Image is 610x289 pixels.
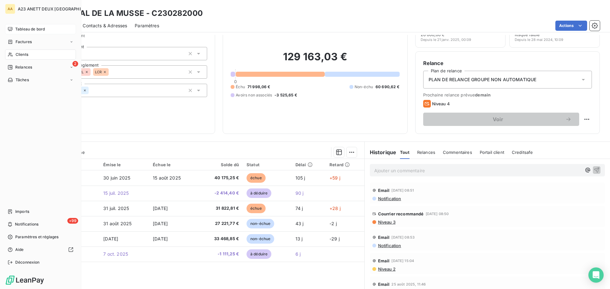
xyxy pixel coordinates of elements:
[400,150,410,155] span: Tout
[202,205,239,212] span: 31 822,81 €
[443,150,472,155] span: Commentaires
[83,23,127,29] span: Contacts & Adresses
[295,251,301,257] span: 6 j
[15,64,32,70] span: Relances
[329,162,360,167] div: Retard
[5,4,15,14] div: AA
[426,212,449,216] span: [DATE] 08:50
[588,267,604,283] div: Open Intercom Messenger
[103,162,145,167] div: Émise le
[16,77,29,83] span: Tâches
[355,84,373,90] span: Non-échu
[423,59,592,67] h6: Relance
[377,220,396,225] span: Niveau 3
[329,236,340,241] span: -29 j
[274,92,297,98] span: -3 525,65 €
[5,275,44,285] img: Logo LeanPay
[555,21,587,31] button: Actions
[153,206,168,211] span: [DATE]
[153,221,168,226] span: [DATE]
[377,266,396,272] span: Niveau 2
[153,236,168,241] span: [DATE]
[103,190,129,196] span: 15 juil. 2025
[247,84,270,90] span: 71 998,06 €
[295,221,304,226] span: 43 j
[95,70,102,74] span: LCR
[103,251,128,257] span: 7 oct. 2025
[429,76,537,83] span: PLAN DE RELANCE GROUPE NON AUTOMATIQUE
[247,219,274,228] span: non-échue
[56,8,203,19] h3: HOPITAL DE LA MUSSE - C230282000
[202,220,239,227] span: 27 221,77 €
[109,69,114,75] input: Ajouter une valeur
[15,247,24,253] span: Aide
[391,282,426,286] span: 25 août 2025, 11:46
[202,251,239,257] span: -1 111,25 €
[15,234,58,240] span: Paramètres et réglages
[295,162,322,167] div: Délai
[377,243,401,248] span: Notification
[295,236,303,241] span: 13 j
[365,148,396,156] h6: Historique
[234,79,237,84] span: 0
[378,258,390,263] span: Email
[16,52,28,57] span: Clients
[512,150,533,155] span: Creditsafe
[103,175,130,181] span: 30 juin 2025
[247,173,266,183] span: échue
[295,175,305,181] span: 105 j
[15,209,29,214] span: Imports
[15,26,45,32] span: Tableau de bord
[231,50,399,69] h2: 129 163,03 €
[432,101,450,106] span: Niveau 4
[236,84,245,90] span: Échu
[16,39,32,45] span: Factures
[247,188,271,198] span: à déduire
[329,175,340,181] span: +59 j
[202,162,239,167] div: Solde dû
[329,221,337,226] span: -2 j
[475,92,491,97] span: demain
[67,218,78,224] span: +99
[236,92,272,98] span: Avoirs non associés
[202,190,239,196] span: -2 414,40 €
[423,113,579,126] button: Voir
[247,162,288,167] div: Statut
[431,117,565,122] span: Voir
[135,23,159,29] span: Paramètres
[202,175,239,181] span: 40 175,25 €
[376,84,400,90] span: 60 690,62 €
[417,150,435,155] span: Relances
[378,282,390,287] span: Email
[391,235,415,239] span: [DATE] 08:53
[391,188,414,192] span: [DATE] 08:51
[423,92,592,97] span: Prochaine relance prévue
[247,234,274,244] span: non-échue
[329,206,341,211] span: +28 j
[72,61,78,67] span: 2
[103,206,129,211] span: 31 juil. 2025
[153,162,194,167] div: Échue le
[247,249,271,259] span: à déduire
[391,259,414,263] span: [DATE] 15:04
[15,221,38,227] span: Notifications
[295,190,304,196] span: 90 j
[153,175,181,181] span: 15 août 2025
[89,88,94,93] input: Ajouter une valeur
[103,221,132,226] span: 31 août 2025
[247,204,266,213] span: échue
[202,236,239,242] span: 33 468,85 €
[378,211,424,216] span: Courrier recommandé
[377,196,401,201] span: Notification
[18,6,98,11] span: A23 ANETT DEUX [GEOGRAPHIC_DATA]
[5,245,76,255] a: Aide
[378,235,390,240] span: Email
[51,33,207,42] span: Propriétés Client
[15,259,40,265] span: Déconnexion
[421,38,471,42] span: Depuis le 21 janv. 2025, 00:09
[103,236,118,241] span: [DATE]
[480,150,504,155] span: Portail client
[515,38,563,42] span: Depuis le 28 mai 2024, 10:09
[295,206,303,211] span: 74 j
[378,188,390,193] span: Email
